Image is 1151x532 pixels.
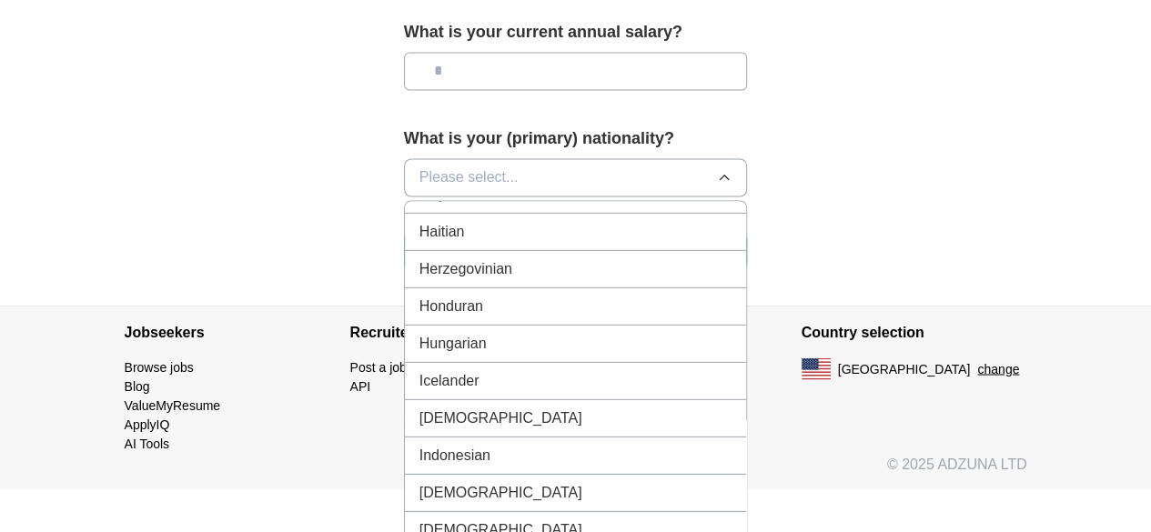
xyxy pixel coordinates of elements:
div: © 2025 ADZUNA LTD [110,453,1042,489]
span: [DEMOGRAPHIC_DATA] [419,407,582,428]
button: change [977,359,1019,378]
a: API [350,378,371,393]
a: ValueMyResume [125,397,221,412]
span: Indonesian [419,444,490,466]
span: Haitian [419,220,465,242]
img: US flag [802,357,831,379]
span: [DEMOGRAPHIC_DATA] [419,481,582,503]
span: Icelander [419,369,480,391]
span: Herzegovinian [419,257,512,279]
label: What is your current annual salary? [404,20,748,45]
h4: Country selection [802,306,1027,357]
span: Honduran [419,295,483,316]
label: What is your (primary) nationality? [404,126,748,151]
a: ApplyIQ [125,417,170,431]
span: [GEOGRAPHIC_DATA] [838,359,971,378]
a: Browse jobs [125,359,194,374]
span: Hungarian [419,332,487,354]
a: Post a job [350,359,407,374]
a: Blog [125,378,150,393]
button: Please select... [404,158,748,196]
span: Please select... [419,166,519,188]
a: AI Tools [125,436,170,450]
